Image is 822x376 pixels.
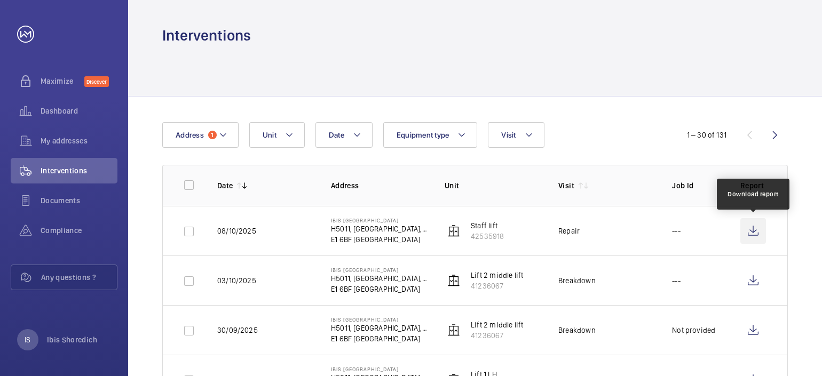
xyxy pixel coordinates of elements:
[329,131,344,139] span: Date
[217,275,256,286] p: 03/10/2025
[331,217,428,223] p: IBIS [GEOGRAPHIC_DATA]
[558,180,574,191] p: Visit
[41,106,117,116] span: Dashboard
[217,325,258,335] p: 30/09/2025
[331,223,428,234] p: H5011, [GEOGRAPHIC_DATA], [STREET_ADDRESS]
[672,226,681,236] p: ---
[447,324,460,337] img: elevator.svg
[331,366,428,372] p: IBIS [GEOGRAPHIC_DATA]
[263,131,276,139] span: Unit
[315,122,373,148] button: Date
[331,323,428,333] p: H5011, [GEOGRAPHIC_DATA], [STREET_ADDRESS]
[488,122,544,148] button: Visit
[501,131,516,139] span: Visit
[41,195,117,206] span: Documents
[445,180,541,191] p: Unit
[672,325,715,335] p: Not provided
[47,334,97,345] p: Ibis Shoredich
[217,180,233,191] p: Date
[331,273,428,284] p: H5011, [GEOGRAPHIC_DATA], [STREET_ADDRESS]
[331,180,428,191] p: Address
[471,319,523,330] p: Lift 2 middle lift
[217,226,256,236] p: 08/10/2025
[331,234,428,245] p: E1 6BF [GEOGRAPHIC_DATA]
[41,225,117,236] span: Compliance
[41,165,117,176] span: Interventions
[447,225,460,237] img: elevator.svg
[471,270,523,281] p: Lift 2 middle lift
[687,130,726,140] div: 1 – 30 of 131
[471,330,523,341] p: 41236067
[728,189,779,199] div: Download report
[162,122,239,148] button: Address1
[25,334,30,345] p: IS
[84,76,109,87] span: Discover
[558,325,596,335] div: Breakdown
[41,76,84,86] span: Maximize
[208,131,217,139] span: 1
[471,220,504,231] p: Staff lift
[331,333,428,344] p: E1 6BF [GEOGRAPHIC_DATA]
[471,231,504,242] p: 42535918
[162,26,251,45] h1: Interventions
[397,131,449,139] span: Equipment type
[176,131,204,139] span: Address
[249,122,305,148] button: Unit
[471,281,523,291] p: 41236067
[41,272,117,283] span: Any questions ?
[672,275,681,286] p: ---
[383,122,478,148] button: Equipment type
[558,226,580,236] div: Repair
[447,274,460,287] img: elevator.svg
[41,135,117,146] span: My addresses
[672,180,723,191] p: Job Id
[331,316,428,323] p: IBIS [GEOGRAPHIC_DATA]
[331,267,428,273] p: IBIS [GEOGRAPHIC_DATA]
[558,275,596,286] div: Breakdown
[331,284,428,294] p: E1 6BF [GEOGRAPHIC_DATA]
